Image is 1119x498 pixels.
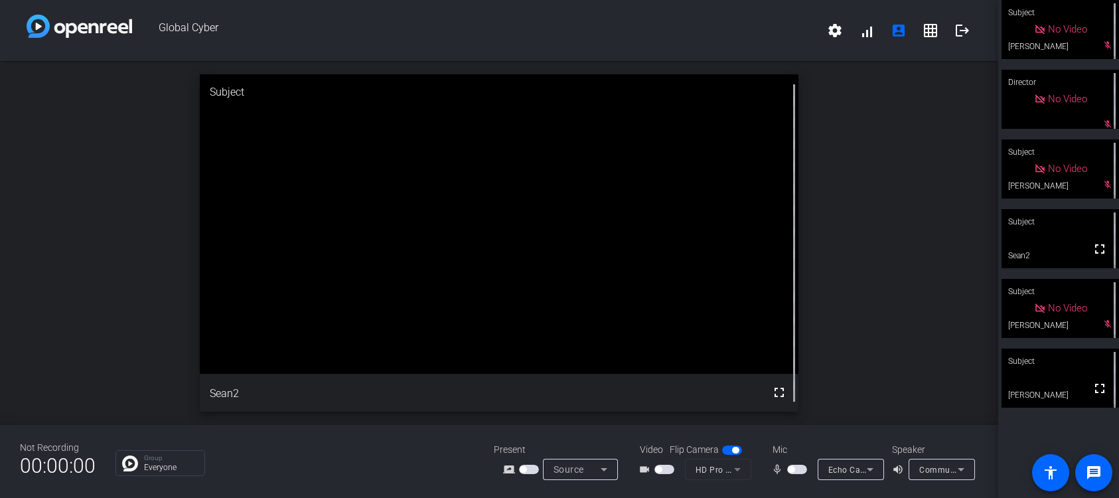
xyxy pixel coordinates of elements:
div: Subject [1002,209,1119,234]
mat-icon: logout [954,23,970,39]
div: Subject [1002,279,1119,304]
mat-icon: message [1086,465,1102,481]
mat-icon: account_box [891,23,907,39]
div: Present [494,443,627,457]
span: No Video [1048,302,1087,314]
span: No Video [1048,23,1087,35]
mat-icon: grid_on [923,23,938,39]
div: Subject [1002,349,1119,374]
div: Subject [1002,139,1119,165]
mat-icon: volume_up [892,461,908,477]
span: Video [640,443,663,457]
img: Chat Icon [122,456,138,471]
mat-icon: accessibility [1043,465,1059,481]
p: Everyone [144,463,198,471]
div: Speaker [892,443,972,457]
div: Subject [200,74,798,110]
div: Mic [759,443,892,457]
span: Source [554,464,584,475]
span: No Video [1048,163,1087,175]
mat-icon: mic_none [771,461,787,477]
img: white-gradient.svg [27,15,132,38]
span: Echo Cancelling Speakerphone (Jabra SPEAK 510 USB) (0b0e:0422) [828,464,1094,475]
div: Director [1002,70,1119,95]
div: Not Recording [20,441,96,455]
mat-icon: fullscreen [771,384,787,400]
span: Flip Camera [670,443,719,457]
span: Global Cyber [132,15,819,46]
mat-icon: settings [827,23,843,39]
p: Group [144,455,198,461]
mat-icon: screen_share_outline [503,461,519,477]
mat-icon: fullscreen [1092,380,1108,396]
span: No Video [1048,93,1087,105]
mat-icon: videocam_outline [638,461,654,477]
mat-icon: fullscreen [1092,241,1108,257]
span: 00:00:00 [20,450,96,482]
button: signal_cellular_alt [851,15,883,46]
